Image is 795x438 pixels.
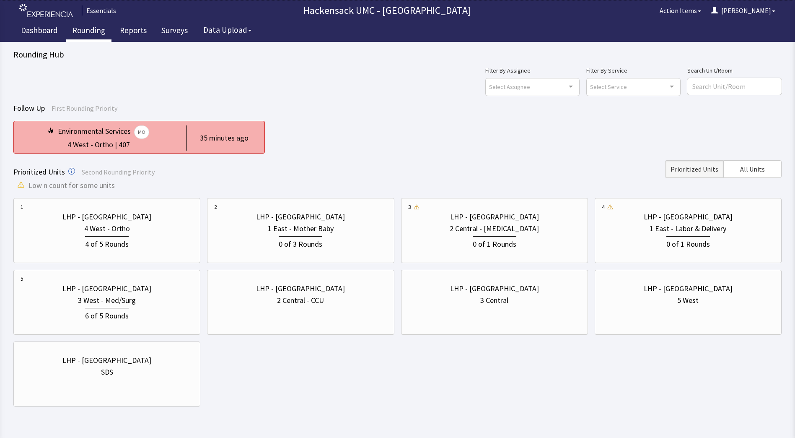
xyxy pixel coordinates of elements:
img: experiencia_logo.png [19,4,73,18]
button: Prioritized Units [665,160,723,178]
label: Search Unit/Room [687,65,782,76]
button: All Units [723,160,782,178]
div: 4 West - Ortho [67,139,113,151]
div: 6 of 5 Rounds [85,308,129,322]
div: Environmental Services [58,125,150,139]
a: Dashboard [15,21,64,42]
button: Data Upload [198,22,256,38]
span: Prioritized Units [671,164,718,174]
div: 4 of 5 Rounds [85,236,129,250]
div: 0 of 1 Rounds [473,236,516,250]
span: Prioritized Units [13,167,65,177]
div: 5 West [677,295,699,306]
div: SDS [101,366,113,378]
div: 2 Central - CCU [277,295,324,306]
input: Search Unit/Room [687,78,782,95]
div: LHP - [GEOGRAPHIC_DATA] [450,211,539,223]
div: 3 West - Med/Surg [78,295,136,306]
div: 5 [21,274,23,283]
div: 35 minutes ago [200,132,249,144]
div: | [113,139,119,151]
div: LHP - [GEOGRAPHIC_DATA] [256,283,345,295]
div: Essentials [82,5,116,16]
div: 2 [214,203,217,211]
label: Filter By Service [586,65,681,76]
div: 4 [602,203,605,211]
div: Follow Up [13,102,782,114]
p: Hackensack UMC - [GEOGRAPHIC_DATA] [119,4,655,17]
div: LHP - [GEOGRAPHIC_DATA] [450,283,539,295]
div: LHP - [GEOGRAPHIC_DATA] [62,211,151,223]
span: All Units [740,164,765,174]
div: 0 of 3 Rounds [279,236,322,250]
div: LHP - [GEOGRAPHIC_DATA] [256,211,345,223]
span: Low n count for some units [28,180,115,191]
span: MO [134,125,150,139]
a: Reports [114,21,153,42]
a: Surveys [155,21,194,42]
span: Select Assignee [489,82,530,91]
label: Filter By Assignee [485,65,580,76]
span: Select Service [590,82,627,91]
button: Action Items [655,2,706,19]
div: 1 East - Labor & Delivery [650,223,726,235]
div: 0 of 1 Rounds [666,236,710,250]
div: 407 [119,139,130,151]
div: LHP - [GEOGRAPHIC_DATA] [62,283,151,295]
div: 3 [408,203,411,211]
span: Second Rounding Priority [82,168,155,176]
div: 2 Central - [MEDICAL_DATA] [450,223,539,235]
div: LHP - [GEOGRAPHIC_DATA] [644,283,733,295]
div: 4 West - Ortho [84,223,130,235]
div: LHP - [GEOGRAPHIC_DATA] [644,211,733,223]
div: 1 East - Mother Baby [268,223,334,235]
div: LHP - [GEOGRAPHIC_DATA] [62,355,151,366]
button: [PERSON_NAME] [706,2,780,19]
span: First Rounding Priority [52,104,117,112]
div: 1 [21,203,23,211]
div: Rounding Hub [13,49,782,60]
div: 3 Central [480,295,508,306]
a: Rounding [66,21,111,42]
